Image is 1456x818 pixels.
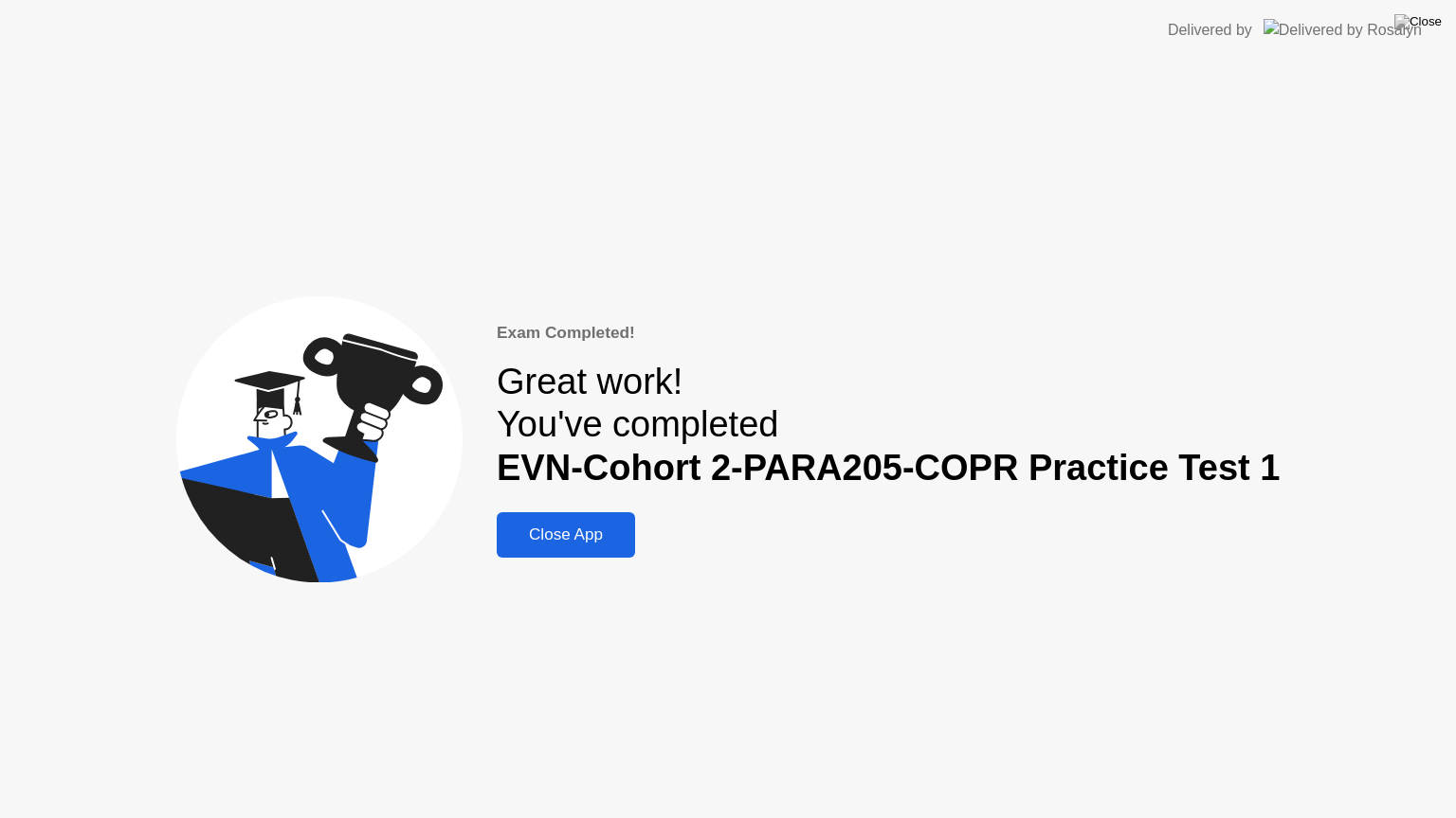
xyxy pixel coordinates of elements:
div: Close App [502,525,629,544]
img: Close [1394,14,1442,29]
div: Exam Completed! [497,321,1280,346]
div: Great work! You've completed [497,361,1280,490]
button: Close App [497,512,635,558]
b: EVN-Cohort 2-PARA205-COPR Practice Test 1 [497,448,1280,488]
div: Delivered by [1168,19,1252,42]
img: Delivered by Rosalyn [1264,19,1422,41]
